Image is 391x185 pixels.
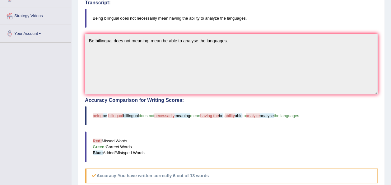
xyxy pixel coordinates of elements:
[242,113,246,118] span: to
[103,113,107,118] span: be
[175,113,190,118] span: meaning
[93,113,103,118] span: being
[93,139,102,143] b: Red:
[274,113,299,118] span: the languages
[85,168,378,183] h5: Accuracy:
[123,113,139,118] span: billingual
[260,113,274,118] span: analyse
[246,113,260,118] span: analyze
[200,113,219,118] span: having the
[108,113,123,118] span: bilingual
[139,113,154,118] span: does not
[235,113,243,118] span: able
[154,113,175,118] span: necessarily
[190,113,200,118] span: mean
[118,173,209,178] b: You have written correctly 6 out of 13 words
[93,145,106,149] b: Green:
[225,113,235,118] span: ability
[0,25,71,40] a: Your Account
[85,9,378,28] blockquote: Being bilingual does not necessarily mean having the ability to analyze the languages.
[85,97,378,103] h4: Accuracy Comparison for Writing Scores:
[85,131,378,162] blockquote: Missed Words Correct Words Added/Mistyped Words
[219,113,223,118] span: be
[0,7,71,23] a: Strategy Videos
[93,150,103,155] b: Blue:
